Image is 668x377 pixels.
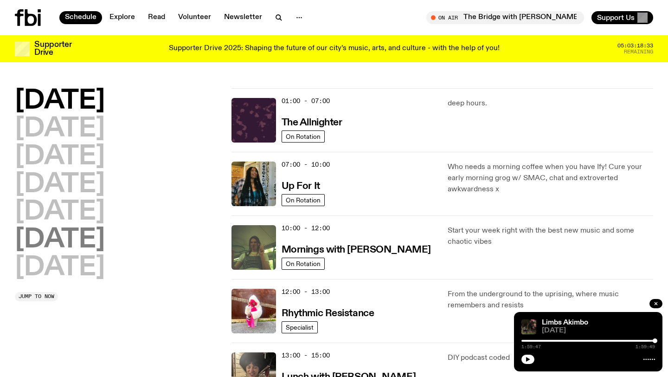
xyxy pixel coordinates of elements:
span: 10:00 - 12:00 [282,224,330,233]
a: Read [142,11,171,24]
span: Jump to now [19,294,54,299]
span: 1:59:47 [521,344,541,349]
p: DIY podcast coded [448,352,653,364]
span: 1:59:49 [636,344,655,349]
span: 01:00 - 07:00 [282,97,330,105]
button: [DATE] [15,227,105,253]
a: Specialist [282,321,318,333]
img: Attu crouches on gravel in front of a brown wall. They are wearing a white fur coat with a hood, ... [231,289,276,333]
span: Support Us [597,13,635,22]
span: [DATE] [542,327,655,334]
p: Who needs a morning coffee when you have Ify! Cure your early morning grog w/ SMAC, chat and extr... [448,162,653,195]
span: Specialist [286,324,314,331]
img: Jackson sits at an outdoor table, legs crossed and gazing at a black and brown dog also sitting a... [521,319,536,334]
span: 13:00 - 15:00 [282,351,330,360]
span: On Rotation [286,260,321,267]
span: 12:00 - 13:00 [282,287,330,296]
button: Support Us [591,11,653,24]
p: Supporter Drive 2025: Shaping the future of our city’s music, arts, and culture - with the help o... [169,45,500,53]
a: Mornings with [PERSON_NAME] [282,243,431,255]
img: Jim Kretschmer in a really cute outfit with cute braids, standing on a train holding up a peace s... [231,225,276,270]
span: 07:00 - 10:00 [282,160,330,169]
span: On Rotation [286,196,321,203]
button: [DATE] [15,199,105,225]
a: Newsletter [218,11,268,24]
img: Ify - a Brown Skin girl with black braided twists, looking up to the side with her tongue stickin... [231,162,276,206]
h3: Mornings with [PERSON_NAME] [282,245,431,255]
button: On AirThe Bridge with [PERSON_NAME] [426,11,584,24]
a: Explore [104,11,141,24]
a: Up For It [282,180,320,191]
button: [DATE] [15,88,105,114]
a: On Rotation [282,194,325,206]
button: [DATE] [15,116,105,142]
a: On Rotation [282,258,325,270]
p: Start your week right with the best new music and some chaotic vibes [448,225,653,247]
button: Jump to now [15,292,58,301]
p: deep hours. [448,98,653,109]
a: The Allnighter [282,116,342,128]
a: Limbs Akimbo [542,319,588,326]
h3: Up For It [282,182,320,191]
h3: Supporter Drive [34,41,71,57]
a: Schedule [59,11,102,24]
button: [DATE] [15,144,105,170]
span: 05:03:18:33 [617,43,653,48]
span: On Rotation [286,133,321,140]
a: On Rotation [282,130,325,143]
button: [DATE] [15,172,105,198]
p: From the underground to the uprising, where music remembers and resists [448,289,653,311]
a: Volunteer [173,11,217,24]
h3: Rhythmic Resistance [282,309,374,318]
h3: The Allnighter [282,118,342,128]
span: Remaining [624,49,653,54]
a: Rhythmic Resistance [282,307,374,318]
button: [DATE] [15,255,105,281]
